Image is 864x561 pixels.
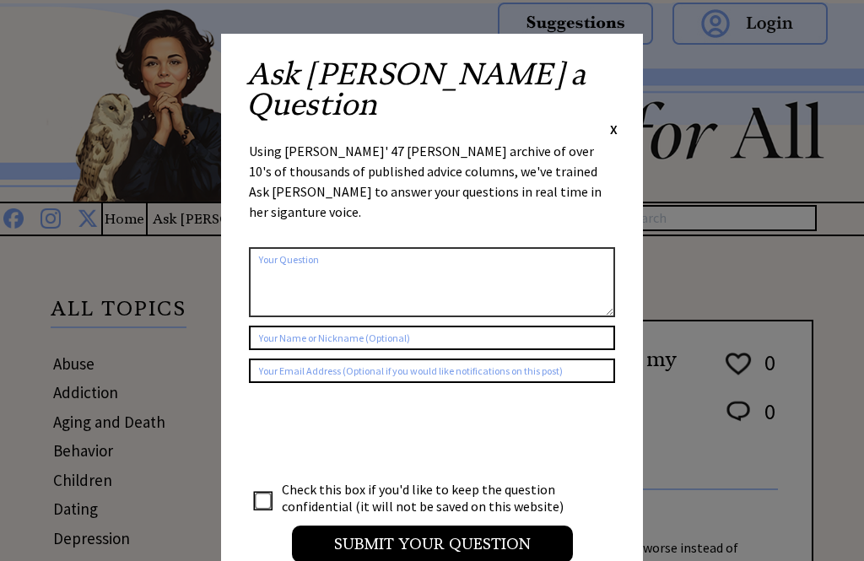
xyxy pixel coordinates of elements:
[249,400,505,466] iframe: reCAPTCHA
[249,141,615,239] div: Using [PERSON_NAME]' 47 [PERSON_NAME] archive of over 10's of thousands of published advice colum...
[246,59,618,120] h2: Ask [PERSON_NAME] a Question
[249,359,615,383] input: Your Email Address (Optional if you would like notifications on this post)
[281,480,580,515] td: Check this box if you'd like to keep the question confidential (it will not be saved on this webs...
[249,326,615,350] input: Your Name or Nickname (Optional)
[610,121,618,138] span: X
